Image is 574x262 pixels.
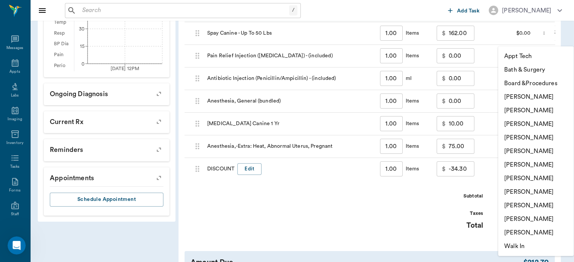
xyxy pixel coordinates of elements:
iframe: Intercom live chat [8,236,26,254]
li: [PERSON_NAME] [498,172,574,185]
li: [PERSON_NAME] [498,158,574,172]
li: [PERSON_NAME] [498,185,574,199]
li: Appt Tech [498,49,574,63]
li: [PERSON_NAME] [498,90,574,104]
li: Bath & Surgery [498,63,574,77]
li: [PERSON_NAME] [498,117,574,131]
li: [PERSON_NAME] [498,131,574,144]
li: Board &Procedures [498,77,574,90]
li: [PERSON_NAME] [498,104,574,117]
li: Walk In [498,239,574,253]
li: [PERSON_NAME] [498,226,574,239]
li: [PERSON_NAME] [498,212,574,226]
li: [PERSON_NAME] [498,144,574,158]
li: [PERSON_NAME] [498,199,574,212]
